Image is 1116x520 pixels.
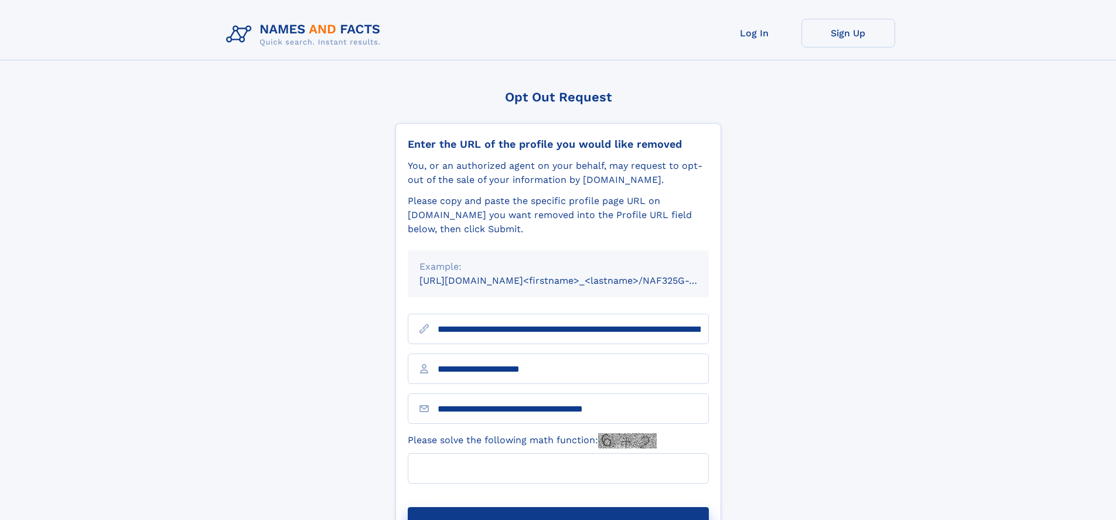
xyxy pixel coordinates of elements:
div: You, or an authorized agent on your behalf, may request to opt-out of the sale of your informatio... [408,159,709,187]
div: Please copy and paste the specific profile page URL on [DOMAIN_NAME] you want removed into the Pr... [408,194,709,236]
label: Please solve the following math function: [408,433,657,448]
a: Log In [708,19,801,47]
div: Enter the URL of the profile you would like removed [408,138,709,151]
img: Logo Names and Facts [221,19,390,50]
div: Example: [419,260,697,274]
div: Opt Out Request [395,90,721,104]
small: [URL][DOMAIN_NAME]<firstname>_<lastname>/NAF325G-xxxxxxxx [419,275,731,286]
a: Sign Up [801,19,895,47]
